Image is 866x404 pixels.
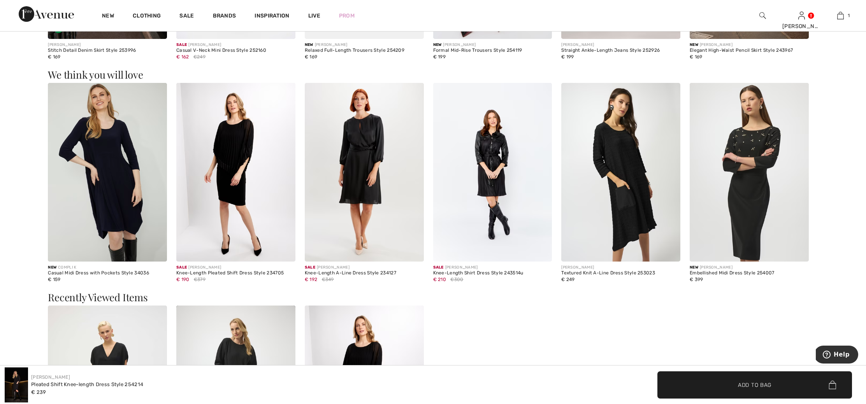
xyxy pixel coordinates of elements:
[690,271,809,276] div: Embellished Midi Dress Style 254007
[176,42,187,47] span: Sale
[31,381,143,388] div: Pleated Shift Knee-length Dress Style 254214
[48,271,167,276] div: Casual Midi Dress with Pockets Style 34036
[798,12,805,19] a: Sign In
[561,265,680,271] div: [PERSON_NAME]
[690,42,698,47] span: New
[848,12,850,19] span: 1
[433,42,552,48] div: [PERSON_NAME]
[48,70,818,80] h3: We think you will love
[305,277,318,282] span: € 192
[255,12,289,21] span: Inspiration
[31,389,46,395] span: € 239
[19,6,74,22] img: 1ère Avenue
[176,277,190,282] span: € 190
[48,265,167,271] div: COMPLI K
[561,277,575,282] span: € 249
[450,276,463,283] span: €300
[305,42,424,48] div: [PERSON_NAME]
[690,48,809,53] div: Elegant High-Waist Pencil Skirt Style 243967
[305,48,424,53] div: Relaxed Full-Length Trousers Style 254209
[837,11,844,20] img: My Bag
[433,277,446,282] span: € 210
[176,265,295,271] div: [PERSON_NAME]
[194,276,206,283] span: €379
[305,271,424,276] div: Knee-Length A-Line Dress Style 234127
[339,12,355,20] a: Prom
[31,374,70,380] a: [PERSON_NAME]
[829,381,836,389] img: Bag.svg
[308,12,320,20] a: Live
[690,54,703,60] span: € 169
[48,83,167,262] img: Casual Midi Dress with Pockets Style 34036
[690,265,809,271] div: [PERSON_NAME]
[193,53,206,60] span: €249
[305,54,318,60] span: € 169
[798,11,805,20] img: My Info
[48,54,61,60] span: € 169
[690,83,809,262] img: Embellished Midi Dress Style 254007
[433,265,552,271] div: [PERSON_NAME]
[433,83,552,262] img: Knee-Length Shirt Dress Style 243514u
[48,265,56,270] span: New
[305,265,424,271] div: [PERSON_NAME]
[305,83,424,262] img: Knee-Length A-Line Dress Style 234127
[133,12,161,21] a: Clothing
[816,346,858,365] iframe: Opens a widget where you can find more information
[48,292,818,302] h3: Recently Viewed Items
[48,42,167,48] div: [PERSON_NAME]
[102,12,114,21] a: New
[561,42,680,48] div: [PERSON_NAME]
[176,265,187,270] span: Sale
[433,271,552,276] div: Knee-Length Shirt Dress Style 243514u
[179,12,194,21] a: Sale
[433,42,442,47] span: New
[821,11,859,20] a: 1
[176,271,295,276] div: Knee-Length Pleated Shift Dress Style 234705
[657,371,852,399] button: Add to Bag
[759,11,766,20] img: search the website
[433,54,446,60] span: € 199
[48,277,61,282] span: € 159
[305,42,313,47] span: New
[782,22,820,30] div: [PERSON_NAME]
[561,54,574,60] span: € 199
[738,381,771,389] span: Add to Bag
[176,48,295,53] div: Casual V-Neck Mini Dress Style 252160
[690,265,698,270] span: New
[48,48,167,53] div: Stitch Detail Denim Skirt Style 253996
[561,83,680,262] img: Textured Knit A-Line Dress Style 253023
[176,42,295,48] div: [PERSON_NAME]
[176,54,189,60] span: € 162
[561,48,680,53] div: Straight Ankle-Length Jeans Style 252926
[305,265,315,270] span: Sale
[433,48,552,53] div: Formal Mid-Rise Trousers Style 254119
[433,265,444,270] span: Sale
[322,276,334,283] span: €349
[5,367,28,402] img: Pleated Shift Knee-Length Dress Style 254214
[690,42,809,48] div: [PERSON_NAME]
[213,12,236,21] a: Brands
[176,83,295,262] img: Knee-Length Pleated Shift Dress Style 234705
[561,271,680,276] div: Textured Knit A-Line Dress Style 253023
[690,277,703,282] span: € 399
